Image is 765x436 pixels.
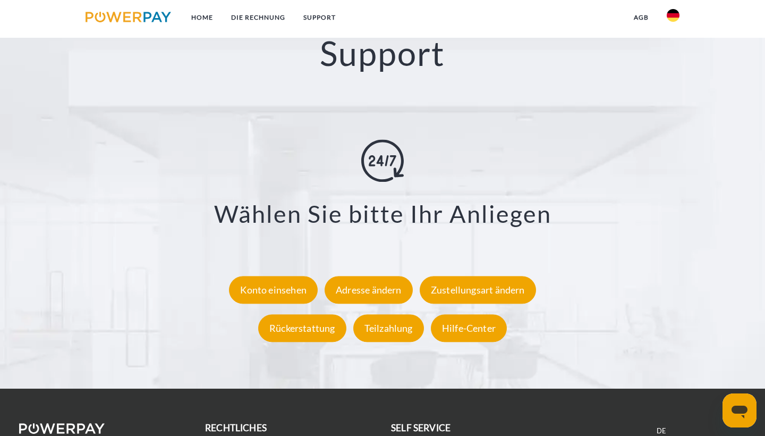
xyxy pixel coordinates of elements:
[86,12,171,22] img: logo-powerpay.svg
[417,284,539,296] a: Zustellungsart ändern
[657,426,666,435] a: DE
[182,8,222,27] a: Home
[428,323,509,334] a: Hilfe-Center
[205,422,267,433] b: rechtliches
[625,8,658,27] a: agb
[325,276,413,304] div: Adresse ändern
[226,284,320,296] a: Konto einsehen
[256,323,349,334] a: Rückerstattung
[19,423,105,434] img: logo-powerpay-white.svg
[667,9,679,22] img: de
[420,276,536,304] div: Zustellungsart ändern
[322,284,415,296] a: Adresse ändern
[391,422,450,433] b: self service
[353,315,424,342] div: Teilzahlung
[258,315,346,342] div: Rückerstattung
[52,199,713,229] h3: Wählen Sie bitte Ihr Anliegen
[294,8,345,27] a: SUPPORT
[38,32,727,74] h2: Support
[722,393,756,427] iframe: Schaltfläche zum Öffnen des Messaging-Fensters
[222,8,294,27] a: DIE RECHNUNG
[361,140,404,182] img: online-shopping.svg
[229,276,318,304] div: Konto einsehen
[431,315,507,342] div: Hilfe-Center
[351,323,427,334] a: Teilzahlung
